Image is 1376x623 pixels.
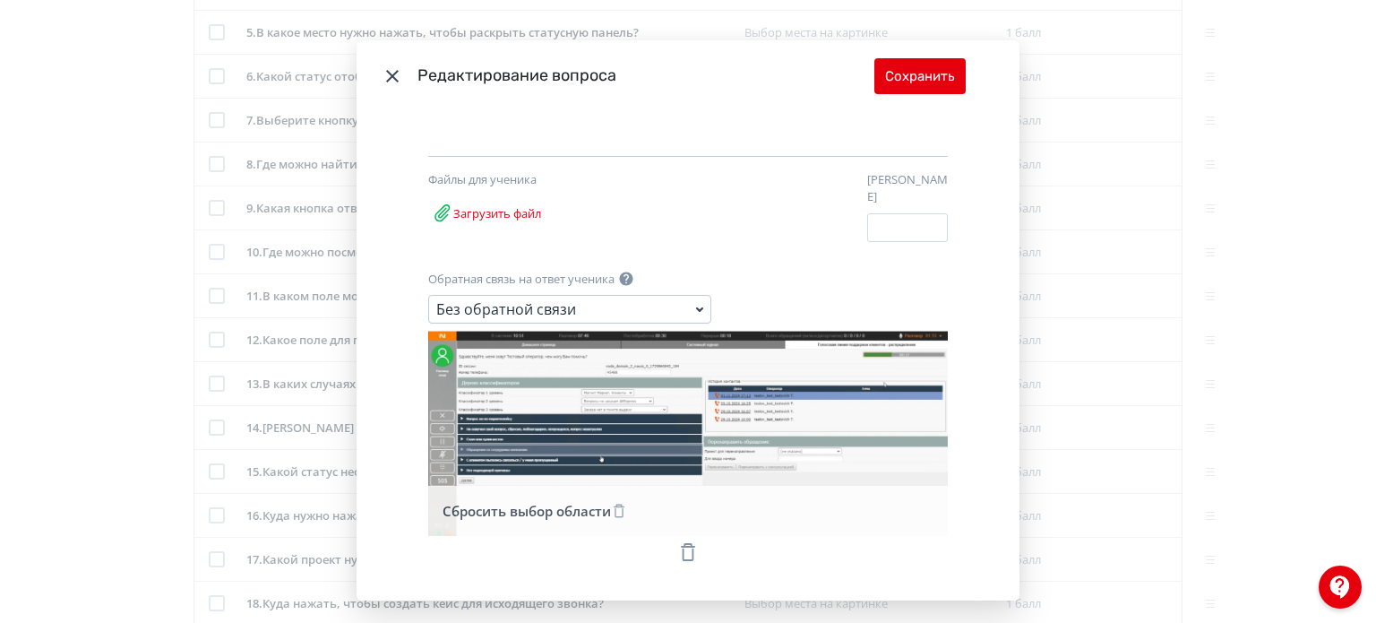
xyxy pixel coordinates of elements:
div: Без обратной связи [436,299,576,320]
button: Сохранить [874,58,966,94]
label: Обратная связь на ответ ученика [428,271,615,289]
button: Сбросить выбор области [439,493,631,529]
div: Редактирование вопроса [417,64,874,88]
label: [PERSON_NAME] [867,171,948,206]
div: Файлы для ученика [428,171,616,189]
div: Modal [357,40,1019,601]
